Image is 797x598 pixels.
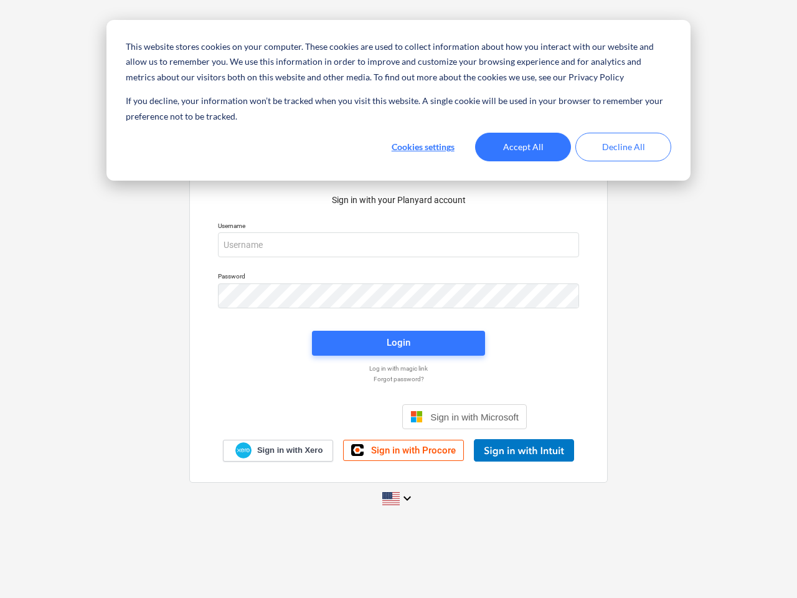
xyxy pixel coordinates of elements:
div: Cookie banner [106,20,691,181]
iframe: Knop Inloggen met Google [264,403,398,430]
span: Sign in with Microsoft [430,412,519,422]
i: keyboard_arrow_down [400,491,415,506]
p: This website stores cookies on your computer. These cookies are used to collect information about... [126,39,671,85]
p: Password [218,272,579,283]
button: Decline All [575,133,671,161]
div: Login [387,335,410,351]
a: Log in with magic link [212,364,585,373]
span: Sign in with Xero [257,445,323,456]
iframe: Chat Widget [735,538,797,598]
button: Cookies settings [375,133,471,161]
a: Sign in with Procore [343,440,464,461]
p: If you decline, your information won’t be tracked when you visit this website. A single cookie wi... [126,93,671,124]
input: Username [218,232,579,257]
a: Forgot password? [212,375,585,383]
p: Sign in with your Planyard account [218,194,579,207]
button: Accept All [475,133,571,161]
p: Username [218,222,579,232]
span: Sign in with Procore [371,445,456,456]
img: Microsoft logo [410,411,423,423]
img: Xero logo [235,442,252,459]
a: Sign in with Xero [223,440,334,462]
button: Login [312,331,485,356]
